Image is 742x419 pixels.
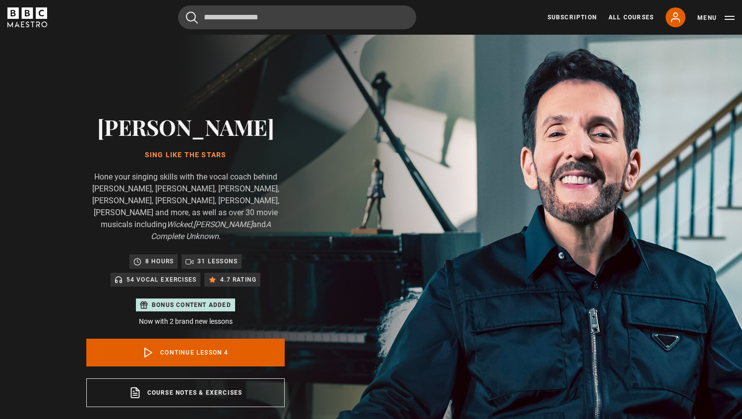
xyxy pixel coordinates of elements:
[151,220,271,241] i: A Complete Unknown
[126,275,197,285] p: 54 Vocal Exercises
[197,256,238,266] p: 31 lessons
[145,256,174,266] p: 8 hours
[86,378,285,407] a: Course notes & exercises
[7,7,47,27] svg: BBC Maestro
[186,11,198,24] button: Submit the search query
[152,300,231,309] p: Bonus content added
[86,316,285,327] p: Now with 2 brand new lessons
[86,114,285,139] h2: [PERSON_NAME]
[167,220,192,229] i: Wicked
[697,13,735,23] button: Toggle navigation
[86,151,285,159] h1: Sing Like the Stars
[86,171,285,242] p: Hone your singing skills with the vocal coach behind [PERSON_NAME], [PERSON_NAME], [PERSON_NAME],...
[609,13,654,22] a: All Courses
[193,220,252,229] i: [PERSON_NAME]
[178,5,416,29] input: Search
[548,13,597,22] a: Subscription
[86,339,285,366] a: Continue lesson 4
[220,275,256,285] p: 4.7 rating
